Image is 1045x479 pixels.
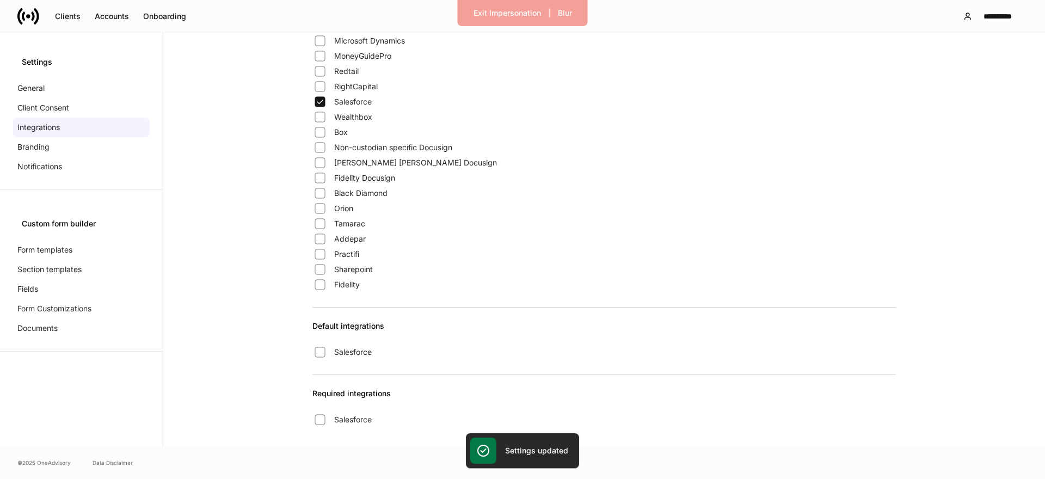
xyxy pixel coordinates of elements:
[88,8,136,25] button: Accounts
[334,142,452,153] span: Non-custodian specific Docusign
[334,81,378,92] span: RightCapital
[334,96,372,107] span: Salesforce
[17,102,69,113] p: Client Consent
[558,9,572,17] div: Blur
[505,445,568,456] h5: Settings updated
[334,347,372,358] span: Salesforce
[334,51,391,62] span: MoneyGuidePro
[334,112,372,122] span: Wealthbox
[13,260,150,279] a: Section templates
[48,8,88,25] button: Clients
[551,4,579,22] button: Blur
[334,203,353,214] span: Orion
[13,118,150,137] a: Integrations
[17,142,50,152] p: Branding
[17,161,62,172] p: Notifications
[13,137,150,157] a: Branding
[55,13,81,20] div: Clients
[334,249,359,260] span: Practifi
[466,4,548,22] button: Exit Impersonation
[17,458,71,467] span: © 2025 OneAdvisory
[334,35,405,46] span: Microsoft Dynamics
[312,321,896,345] div: Default integrations
[17,323,58,334] p: Documents
[17,264,82,275] p: Section templates
[334,188,388,199] span: Black Diamond
[334,279,360,290] span: Fidelity
[95,13,129,20] div: Accounts
[13,318,150,338] a: Documents
[22,218,141,229] div: Custom form builder
[334,66,359,77] span: Redtail
[17,122,60,133] p: Integrations
[13,279,150,299] a: Fields
[312,388,896,412] div: Required integrations
[17,244,72,255] p: Form templates
[13,157,150,176] a: Notifications
[136,8,193,25] button: Onboarding
[93,458,133,467] a: Data Disclaimer
[17,83,45,94] p: General
[334,157,497,168] span: [PERSON_NAME] [PERSON_NAME] Docusign
[334,127,348,138] span: Box
[143,13,186,20] div: Onboarding
[22,57,141,67] div: Settings
[334,218,365,229] span: Tamarac
[13,240,150,260] a: Form templates
[334,264,373,275] span: Sharepoint
[17,284,38,294] p: Fields
[334,173,395,183] span: Fidelity Docusign
[13,98,150,118] a: Client Consent
[17,303,91,314] p: Form Customizations
[474,9,541,17] div: Exit Impersonation
[334,414,372,425] span: Salesforce
[13,78,150,98] a: General
[334,234,366,244] span: Addepar
[13,299,150,318] a: Form Customizations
